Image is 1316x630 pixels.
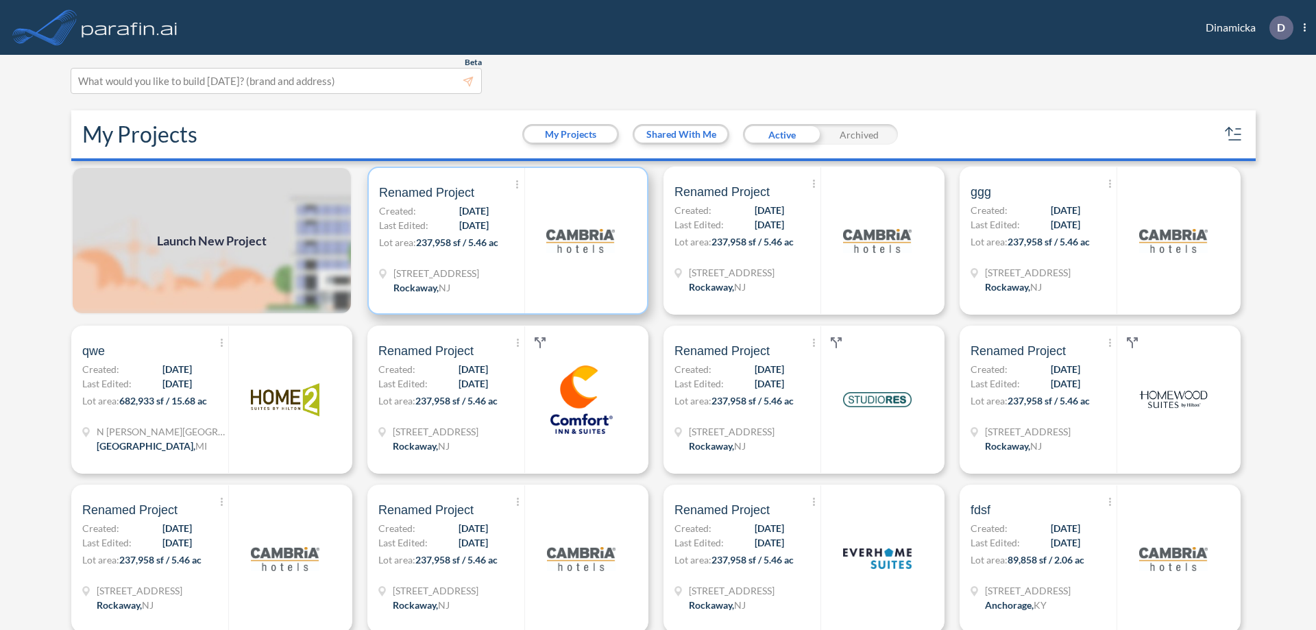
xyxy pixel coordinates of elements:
[1034,599,1047,611] span: KY
[142,599,154,611] span: NJ
[985,598,1047,612] div: Anchorage, KY
[378,362,415,376] span: Created:
[689,440,734,452] span: Rockaway ,
[755,217,784,232] span: [DATE]
[546,206,615,275] img: logo
[378,521,415,535] span: Created:
[82,376,132,391] span: Last Edited:
[674,343,770,359] span: Renamed Project
[971,376,1020,391] span: Last Edited:
[379,204,416,218] span: Created:
[438,440,450,452] span: NJ
[82,343,105,359] span: qwe
[119,554,202,566] span: 237,958 sf / 5.46 ac
[755,535,784,550] span: [DATE]
[743,124,820,145] div: Active
[459,362,488,376] span: [DATE]
[1139,524,1208,593] img: logo
[635,126,727,143] button: Shared With Me
[689,424,775,439] span: 321 Mt Hope Ave
[393,583,478,598] span: 321 Mt Hope Ave
[689,281,734,293] span: Rockaway ,
[971,203,1008,217] span: Created:
[674,203,711,217] span: Created:
[379,218,428,232] span: Last Edited:
[711,236,794,247] span: 237,958 sf / 5.46 ac
[1277,21,1285,34] p: D
[393,439,450,453] div: Rockaway, NJ
[162,521,192,535] span: [DATE]
[711,395,794,407] span: 237,958 sf / 5.46 ac
[162,362,192,376] span: [DATE]
[251,524,319,593] img: logo
[379,184,474,201] span: Renamed Project
[1139,206,1208,275] img: logo
[1030,440,1042,452] span: NJ
[71,167,352,315] img: add
[1051,362,1080,376] span: [DATE]
[755,203,784,217] span: [DATE]
[459,521,488,535] span: [DATE]
[378,395,415,407] span: Lot area:
[971,184,991,200] span: ggg
[119,395,207,407] span: 682,933 sf / 15.68 ac
[674,535,724,550] span: Last Edited:
[97,424,227,439] span: N Wyndham Hill Dr NE
[674,184,770,200] span: Renamed Project
[971,554,1008,566] span: Lot area:
[547,365,616,434] img: logo
[1051,217,1080,232] span: [DATE]
[971,362,1008,376] span: Created:
[711,554,794,566] span: 237,958 sf / 5.46 ac
[1030,281,1042,293] span: NJ
[755,376,784,391] span: [DATE]
[459,535,488,550] span: [DATE]
[82,554,119,566] span: Lot area:
[985,265,1071,280] span: 321 Mt Hope Ave
[97,583,182,598] span: 321 Mt Hope Ave
[416,237,498,248] span: 237,958 sf / 5.46 ac
[755,521,784,535] span: [DATE]
[79,14,180,41] img: logo
[1139,365,1208,434] img: logo
[82,362,119,376] span: Created:
[689,439,746,453] div: Rockaway, NJ
[985,281,1030,293] span: Rockaway ,
[378,376,428,391] span: Last Edited:
[674,217,724,232] span: Last Edited:
[971,217,1020,232] span: Last Edited:
[971,395,1008,407] span: Lot area:
[82,535,132,550] span: Last Edited:
[971,535,1020,550] span: Last Edited:
[378,502,474,518] span: Renamed Project
[82,395,119,407] span: Lot area:
[985,599,1034,611] span: Anchorage ,
[393,282,439,293] span: Rockaway ,
[82,521,119,535] span: Created:
[393,598,450,612] div: Rockaway, NJ
[415,554,498,566] span: 237,958 sf / 5.46 ac
[459,376,488,391] span: [DATE]
[674,521,711,535] span: Created:
[755,362,784,376] span: [DATE]
[674,362,711,376] span: Created:
[162,535,192,550] span: [DATE]
[97,599,142,611] span: Rockaway ,
[82,502,178,518] span: Renamed Project
[1223,123,1245,145] button: sort
[820,124,898,145] div: Archived
[1185,16,1306,40] div: Dinamicka
[971,502,990,518] span: fdsf
[162,376,192,391] span: [DATE]
[378,343,474,359] span: Renamed Project
[157,232,267,250] span: Launch New Project
[674,376,724,391] span: Last Edited:
[843,365,912,434] img: logo
[971,236,1008,247] span: Lot area:
[689,583,775,598] span: 321 Mt Hope Ave
[689,265,775,280] span: 321 Mt Hope Ave
[393,440,438,452] span: Rockaway ,
[378,554,415,566] span: Lot area:
[415,395,498,407] span: 237,958 sf / 5.46 ac
[1051,535,1080,550] span: [DATE]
